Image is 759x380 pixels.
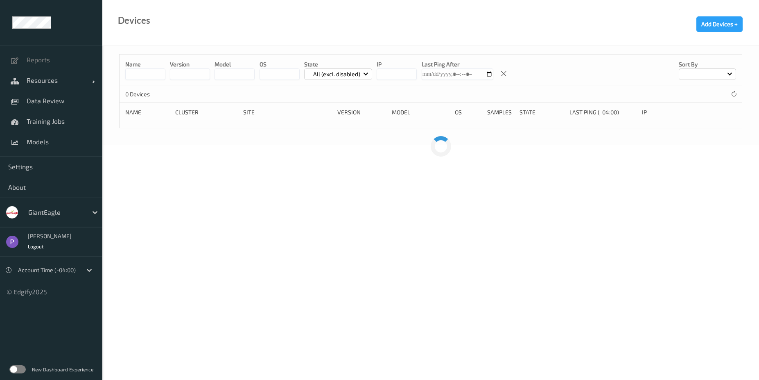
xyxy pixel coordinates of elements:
[304,60,373,68] p: State
[642,108,695,116] div: ip
[422,60,493,68] p: Last Ping After
[455,108,481,116] div: OS
[125,90,187,98] p: 0 Devices
[118,16,150,25] div: Devices
[679,60,736,68] p: Sort by
[392,108,450,116] div: Model
[310,70,363,78] p: All (excl. disabled)
[520,108,564,116] div: State
[175,108,237,116] div: Cluster
[125,108,169,116] div: Name
[125,60,165,68] p: Name
[696,16,743,32] button: Add Devices +
[215,60,255,68] p: model
[170,60,210,68] p: version
[337,108,386,116] div: version
[487,108,514,116] div: Samples
[243,108,332,116] div: Site
[377,60,417,68] p: IP
[260,60,300,68] p: OS
[569,108,636,116] div: Last Ping (-04:00)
